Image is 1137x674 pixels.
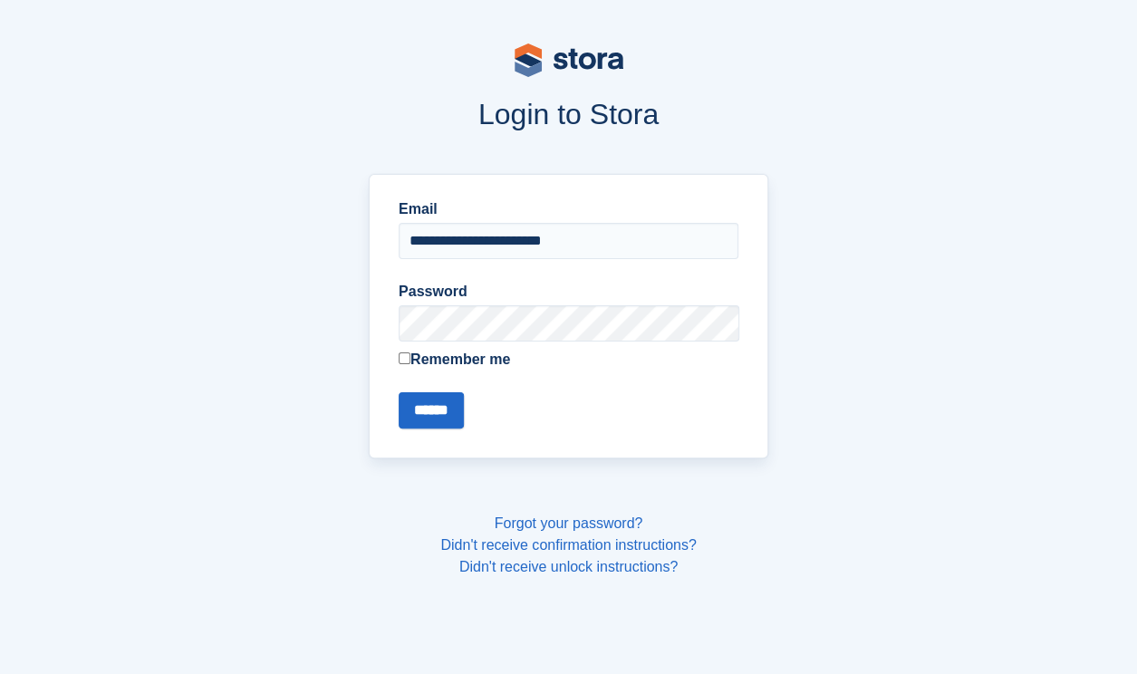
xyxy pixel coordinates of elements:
[399,352,410,364] input: Remember me
[399,281,738,303] label: Password
[459,559,678,574] a: Didn't receive unlock instructions?
[399,198,738,220] label: Email
[495,515,643,531] a: Forgot your password?
[399,349,738,371] label: Remember me
[515,43,623,77] img: stora-logo-53a41332b3708ae10de48c4981b4e9114cc0af31d8433b30ea865607fb682f29.svg
[74,98,1064,130] h1: Login to Stora
[440,537,696,553] a: Didn't receive confirmation instructions?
